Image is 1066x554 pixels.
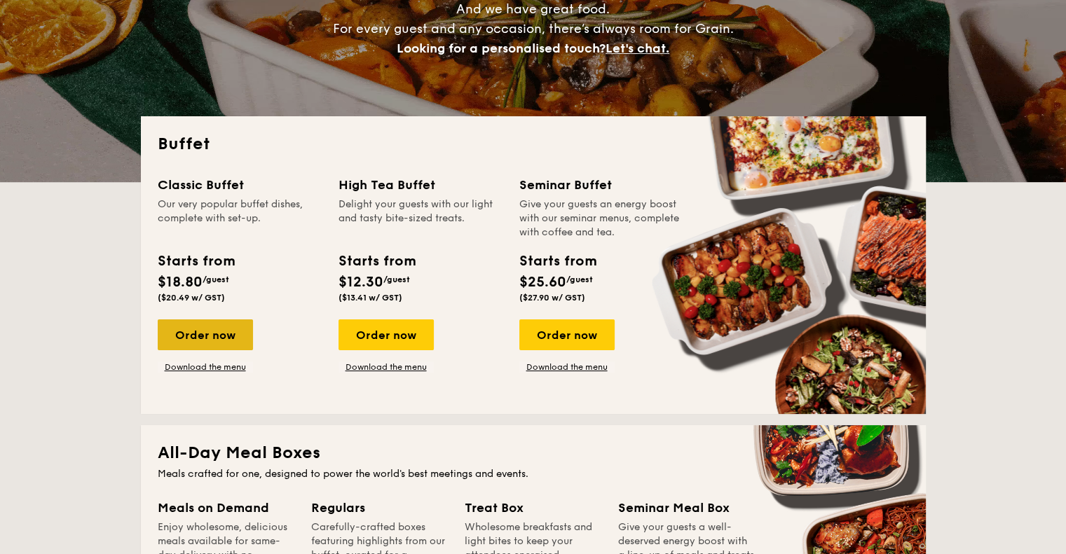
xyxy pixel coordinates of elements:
[519,319,615,350] div: Order now
[465,498,601,518] div: Treat Box
[158,175,322,195] div: Classic Buffet
[158,319,253,350] div: Order now
[339,274,383,291] span: $12.30
[566,275,593,284] span: /guest
[606,41,669,56] span: Let's chat.
[158,198,322,240] div: Our very popular buffet dishes, complete with set-up.
[158,467,909,481] div: Meals crafted for one, designed to power the world's best meetings and events.
[158,293,225,303] span: ($20.49 w/ GST)
[158,442,909,464] h2: All-Day Meal Boxes
[339,293,402,303] span: ($13.41 w/ GST)
[519,274,566,291] span: $25.60
[333,1,734,56] span: And we have great food. For every guest and any occasion, there’s always room for Grain.
[339,175,503,195] div: High Tea Buffet
[203,275,229,284] span: /guest
[339,251,415,272] div: Starts from
[383,275,410,284] span: /guest
[519,293,585,303] span: ($27.90 w/ GST)
[158,361,253,373] a: Download the menu
[397,41,606,56] span: Looking for a personalised touch?
[158,498,294,518] div: Meals on Demand
[158,274,203,291] span: $18.80
[311,498,448,518] div: Regulars
[158,251,234,272] div: Starts from
[158,133,909,155] h2: Buffet
[339,319,434,350] div: Order now
[519,198,683,240] div: Give your guests an energy boost with our seminar menus, complete with coffee and tea.
[339,361,434,373] a: Download the menu
[339,198,503,240] div: Delight your guests with our light and tasty bite-sized treats.
[519,175,683,195] div: Seminar Buffet
[519,361,615,373] a: Download the menu
[519,251,596,272] div: Starts from
[618,498,755,518] div: Seminar Meal Box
